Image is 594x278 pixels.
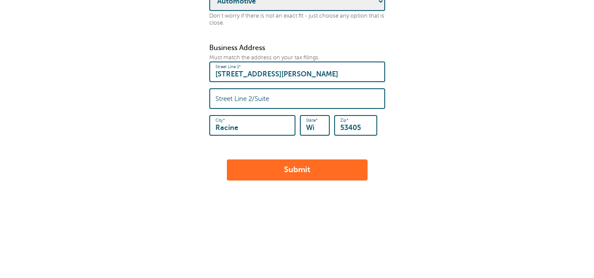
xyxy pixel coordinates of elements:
p: Must match the address on your tax filings. [209,54,385,61]
p: Business Address [209,44,385,52]
label: Street Line 1* [215,64,241,69]
label: State* [306,118,318,123]
button: Submit [227,159,368,181]
label: Street Line 2/Suite [215,95,269,103]
p: Don't worry if there is not an exact fit - just choose any option that is close. [209,13,385,26]
label: City* [215,118,225,123]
